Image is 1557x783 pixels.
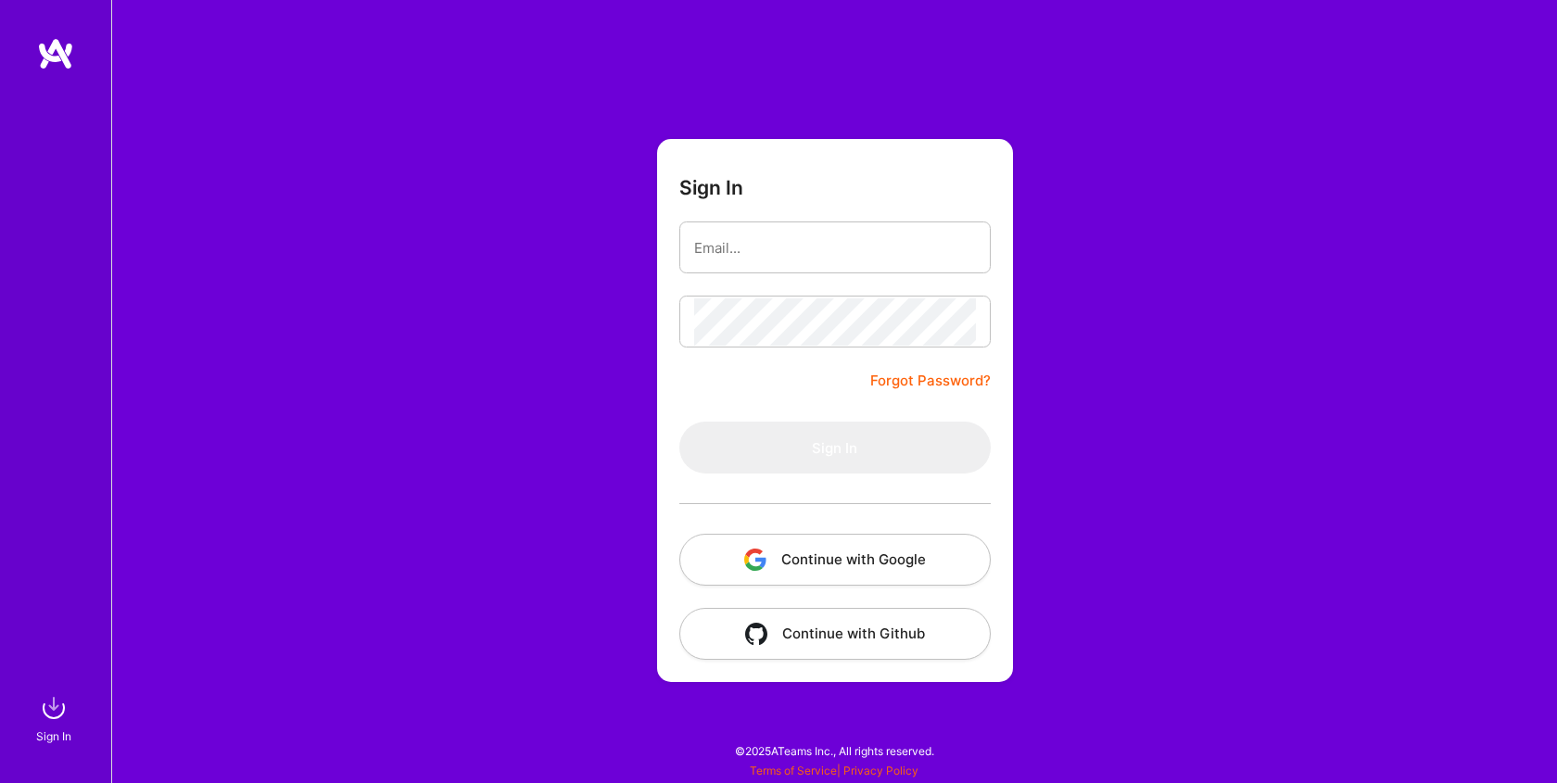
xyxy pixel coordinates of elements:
[679,422,991,474] button: Sign In
[750,764,837,777] a: Terms of Service
[843,764,918,777] a: Privacy Policy
[679,534,991,586] button: Continue with Google
[679,608,991,660] button: Continue with Github
[694,224,976,272] input: Email...
[35,689,72,726] img: sign in
[744,549,766,571] img: icon
[39,689,72,746] a: sign inSign In
[37,37,74,70] img: logo
[750,764,918,777] span: |
[745,623,767,645] img: icon
[36,726,71,746] div: Sign In
[679,176,743,199] h3: Sign In
[111,727,1557,774] div: © 2025 ATeams Inc., All rights reserved.
[870,370,991,392] a: Forgot Password?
